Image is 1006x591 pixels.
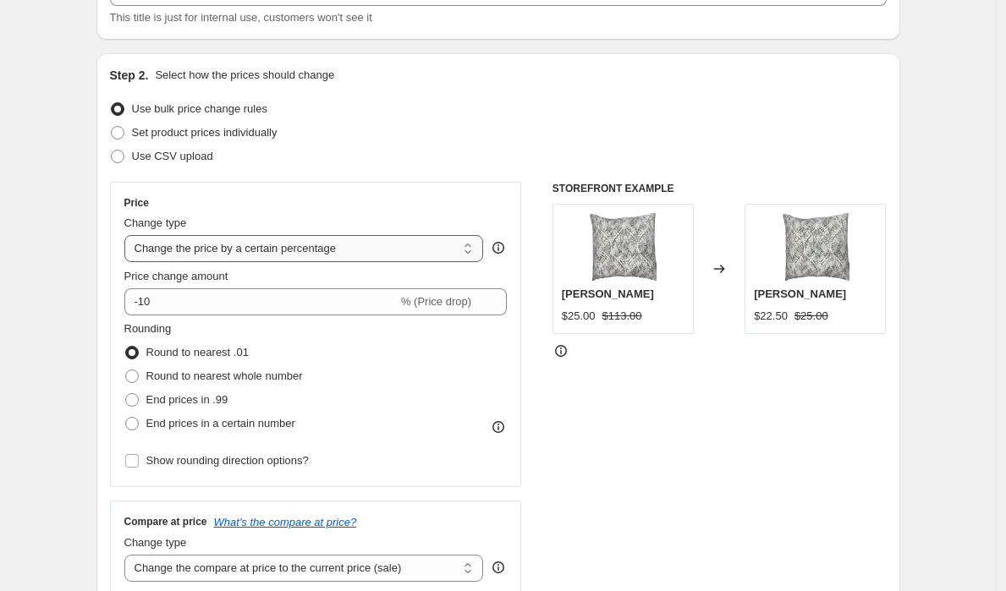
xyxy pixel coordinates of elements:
[124,288,398,315] input: -15
[562,308,596,325] div: $25.00
[110,11,372,24] span: This title is just for internal use, customers won't see it
[124,536,187,549] span: Change type
[132,102,267,115] span: Use bulk price change rules
[562,287,654,300] span: [PERSON_NAME]
[155,67,334,84] p: Select how the prices should change
[110,67,149,84] h2: Step 2.
[124,196,149,210] h3: Price
[132,150,213,162] span: Use CSV upload
[214,516,357,528] button: What's the compare at price?
[124,270,228,282] span: Price change amount
[124,216,187,229] span: Change type
[146,417,295,430] span: End prices in a certain number
[782,213,849,281] img: TraditionsLolaPillow-removebg-preview_80x.png
[146,393,228,406] span: End prices in .99
[490,239,507,256] div: help
[124,515,207,528] h3: Compare at price
[754,308,788,325] div: $22.50
[794,308,828,325] strike: $25.00
[146,369,303,382] span: Round to nearest whole number
[146,454,309,467] span: Show rounding direction options?
[602,308,642,325] strike: $113.00
[146,346,249,358] span: Round to nearest .01
[132,126,278,139] span: Set product prices individually
[124,322,172,335] span: Rounding
[754,287,846,300] span: [PERSON_NAME]
[401,295,471,308] span: % (Price drop)
[490,559,507,576] div: help
[552,182,887,195] h6: STOREFRONT EXAMPLE
[589,213,657,281] img: TraditionsLolaPillow-removebg-preview_80x.png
